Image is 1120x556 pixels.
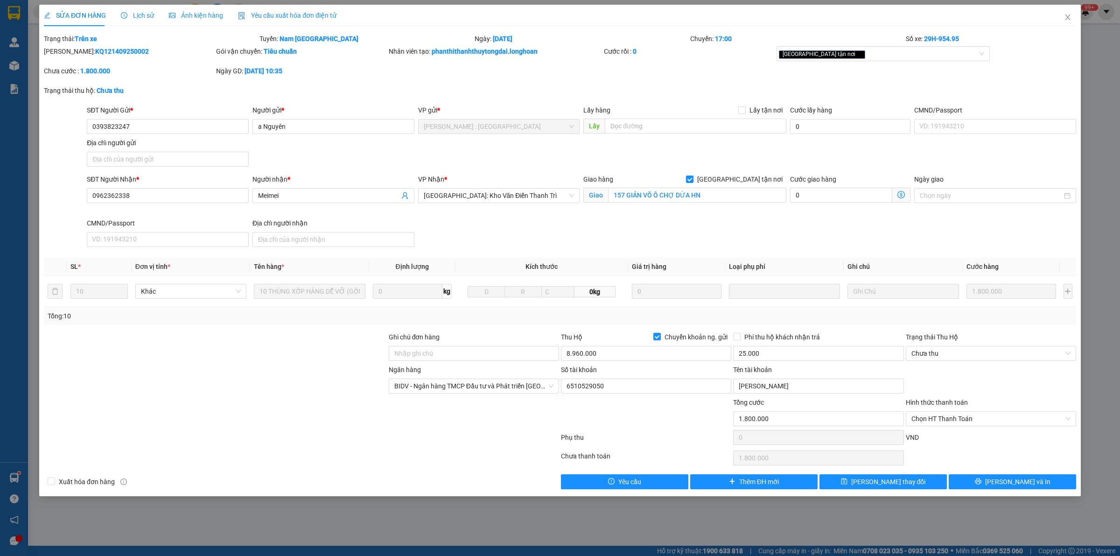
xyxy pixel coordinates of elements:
label: Cước lấy hàng [790,106,832,114]
span: kg [442,284,452,299]
div: Tuyến: [259,34,474,44]
span: VP Nhận [418,176,444,183]
span: [GEOGRAPHIC_DATA] tận nơi [693,174,786,184]
input: Tên tài khoản [733,379,903,394]
span: Giá trị hàng [632,263,666,270]
b: Trên xe [75,35,97,42]
b: Tiêu chuẩn [264,48,297,55]
div: Chuyến: [689,34,905,44]
span: Định lượng [396,263,429,270]
span: Yêu cầu [618,477,641,487]
div: Cước rồi : [604,46,774,56]
span: Chuyển khoản ng. gửi [661,332,731,342]
span: edit [44,12,50,19]
span: picture [169,12,175,19]
span: Lịch sử [121,12,154,19]
div: VP gửi [418,105,580,115]
div: Gói vận chuyển: [216,46,386,56]
span: Cước hàng [966,263,999,270]
label: Ngân hàng [389,366,421,373]
span: Thêm ĐH mới [739,477,779,487]
span: Giao [583,188,608,203]
label: Tên tài khoản [733,366,772,373]
button: save[PERSON_NAME] thay đổi [819,474,947,489]
button: Close [1055,5,1081,31]
input: Ngày giao [920,190,1062,201]
th: Loại phụ phí [725,258,844,276]
span: Xuất hóa đơn hàng [55,477,119,487]
span: Chọn HT Thanh Toán [911,412,1071,426]
span: Hà Nội: Kho Văn Điển Thanh Trì [424,189,574,203]
input: Cước giao hàng [790,188,892,203]
span: Chưa thu [911,346,1071,360]
div: Chưa thanh toán [560,451,732,467]
span: Hồ Chí Minh : Kho Quận 12 [424,120,574,134]
input: Giao tận nơi [608,188,786,203]
input: R [504,286,542,297]
input: C [541,286,575,297]
span: Giao hàng [583,176,613,183]
span: Lấy tận nơi [746,105,786,115]
b: Chưa thu [97,87,124,94]
input: Cước lấy hàng [790,119,910,134]
span: 0kg [574,286,616,297]
button: plusThêm ĐH mới [690,474,818,489]
span: info-circle [120,479,127,485]
div: Tổng: 10 [48,311,432,321]
b: 17:00 [715,35,732,42]
button: plus [1064,284,1072,299]
b: KQ121409250002 [95,48,149,55]
b: 1.800.000 [80,67,110,75]
span: [PERSON_NAME] và In [985,477,1050,487]
span: Phí thu hộ khách nhận trả [741,332,824,342]
span: Thu Hộ [561,333,582,341]
span: Kích thước [525,263,558,270]
span: Tên hàng [254,263,284,270]
img: icon [238,12,245,20]
b: 29H-954.95 [924,35,959,42]
button: delete [48,284,63,299]
div: CMND/Passport [87,218,249,228]
span: Lấy hàng [583,106,610,114]
input: Ghi Chú [847,284,959,299]
span: plus [729,478,735,486]
label: Cước giao hàng [790,176,836,183]
span: close [857,52,861,56]
input: 0 [632,284,721,299]
input: VD: Bàn, Ghế [254,284,365,299]
b: [DATE] 10:35 [245,67,282,75]
span: SỬA ĐƠN HÀNG [44,12,106,19]
button: exclamation-circleYêu cầu [561,474,688,489]
b: 0 [633,48,637,55]
label: Ghi chú đơn hàng [389,333,440,341]
div: SĐT Người Gửi [87,105,249,115]
div: SĐT Người Nhận [87,174,249,184]
span: Tổng cước [733,399,764,406]
span: SL [70,263,78,270]
input: Dọc đường [605,119,786,134]
div: Địa chỉ người nhận [252,218,414,228]
b: Nam [GEOGRAPHIC_DATA] [280,35,358,42]
div: CMND/Passport [914,105,1076,115]
span: save [841,478,847,486]
input: 0 [966,284,1056,299]
label: Hình thức thanh toán [906,399,968,406]
div: Trạng thái thu hộ: [44,85,258,96]
div: Phụ thu [560,432,732,449]
span: exclamation-circle [608,478,615,486]
div: Người nhận [252,174,414,184]
div: Trạng thái Thu Hộ [906,332,1076,342]
div: [PERSON_NAME]: [44,46,214,56]
span: Yêu cầu xuất hóa đơn điện tử [238,12,336,19]
label: Số tài khoản [561,366,597,373]
span: [PERSON_NAME] thay đổi [851,477,926,487]
span: Ảnh kiện hàng [169,12,223,19]
span: dollar-circle [897,191,905,198]
input: Ghi chú đơn hàng [389,346,559,361]
label: Ngày giao [914,176,944,183]
input: Địa chỉ của người gửi [87,152,249,167]
div: Địa chỉ người gửi [87,138,249,148]
button: printer[PERSON_NAME] và In [949,474,1076,489]
span: Đơn vị tính [135,263,170,270]
div: Số xe: [905,34,1077,44]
